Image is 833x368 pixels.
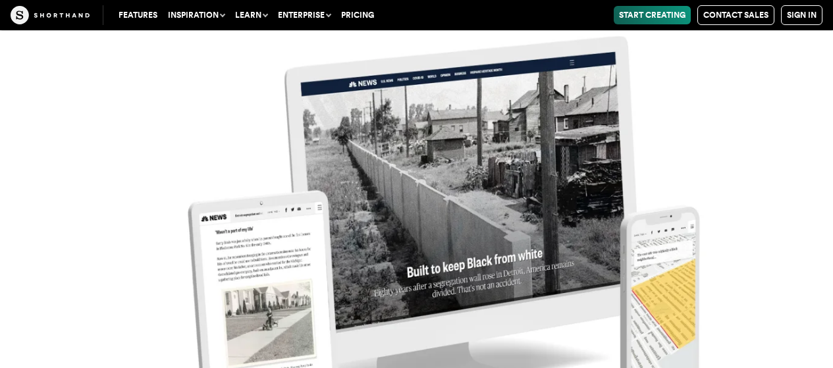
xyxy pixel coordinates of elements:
a: Pricing [336,6,379,24]
button: Inspiration [163,6,230,24]
a: Sign in [781,5,822,25]
button: Learn [230,6,273,24]
a: Features [113,6,163,24]
a: Contact Sales [697,5,774,25]
a: Start Creating [614,6,691,24]
img: The Craft [11,6,90,24]
button: Enterprise [273,6,336,24]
